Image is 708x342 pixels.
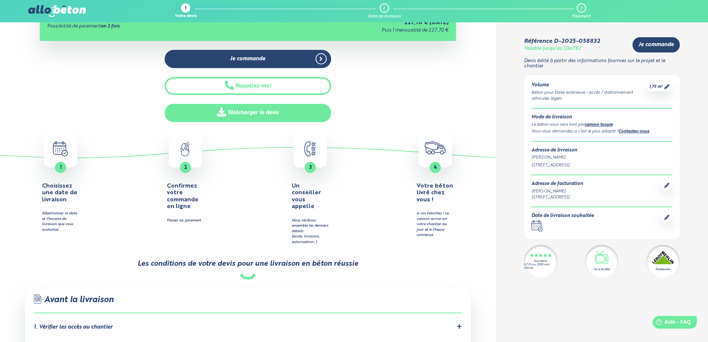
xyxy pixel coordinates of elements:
[531,128,672,135] div: Vous vous demandez si c’est le plus adapté ? .
[531,115,672,120] div: Mode de livraison
[585,123,613,127] a: camion toupie
[531,162,672,169] div: [STREET_ADDRESS]
[292,183,329,210] h4: Un conseiller vous appelle
[165,104,331,122] a: Télécharger le devis
[230,56,265,62] span: Je commande
[175,14,197,19] div: Votre devis
[28,5,85,17] img: allobéton
[531,83,646,88] div: Volume
[138,260,358,268] div: Les conditions de votre devis pour une livraison en béton réussie
[572,3,591,19] a: 3 Paiement
[531,194,583,201] div: [STREET_ADDRESS]
[42,211,79,233] div: Sélectionnez la date et l’horaire de livraison que vous souhaitez.
[165,77,331,95] button: Rappelez-moi
[594,267,610,272] div: Vu à la télé
[42,183,79,203] h4: Choisissez une date de livraison
[309,165,312,170] span: 3
[125,134,246,224] a: 2 Confirmez votre commande en ligne Passez au paiement
[531,148,672,153] div: Adresse de livraison
[383,6,385,11] div: 2
[639,42,674,48] span: Je commande
[531,122,672,128] div: Le béton vous sera livré par
[531,154,672,161] div: [PERSON_NAME]
[534,260,547,263] div: Excellent
[167,218,204,223] div: Passez au paiement
[417,183,454,203] h4: Votre béton livré chez vous !
[34,294,462,313] div: Avant la livraison
[656,267,670,272] div: Partenaire
[524,38,600,45] div: Référence D-2025-058832
[368,14,401,19] div: Date de livraison
[524,263,557,270] div: 4.7/5 sur 2300 avis clients
[34,324,113,330] div: 1. Vérifier les accès au chantier
[642,313,700,334] iframe: Help widget launcher
[618,130,649,134] a: Contactez-nous
[531,181,583,187] div: Adresse de facturation
[256,20,448,26] div: 227,70 € [DATE]
[60,165,62,170] span: 1
[580,6,582,11] div: 3
[250,134,371,245] button: 3 Un conseiller vous appelle Nous vérifions ensemble les derniers détails(accès, livraison, autor...
[633,37,680,52] a: Je commande
[425,141,446,154] img: truck.c7a9816ed8b9b1312949.png
[417,211,454,238] div: A vos taloches ! Le camion arrive sur votre chantier au jour et à l'heure convenue
[524,46,581,52] div: Valable jusqu'au [DATE]
[165,50,331,68] a: Je commande
[47,24,256,29] div: Possibilité de paiement
[531,213,594,219] div: Date de livraison souhaitée
[531,90,646,102] div: Béton pour Dalle extérieure - accès / stationnement véhicules légers
[184,165,187,170] span: 2
[572,14,591,19] div: Paiement
[524,58,680,69] p: Devis édité à partir des informations fournies sur le projet et le chantier
[292,218,329,245] div: Nous vérifions ensemble les derniers détails (accès, livraison, autorisation…)
[175,3,197,19] a: 1 Votre devis
[531,188,583,195] div: [PERSON_NAME]
[434,165,437,170] span: 4
[185,6,186,11] div: 1
[256,28,448,33] div: Puis 1 mensualité de 227,70 €
[101,24,120,29] strong: en 2 fois
[368,3,401,19] a: 2 Date de livraison
[167,183,204,210] h4: Confirmez votre commande en ligne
